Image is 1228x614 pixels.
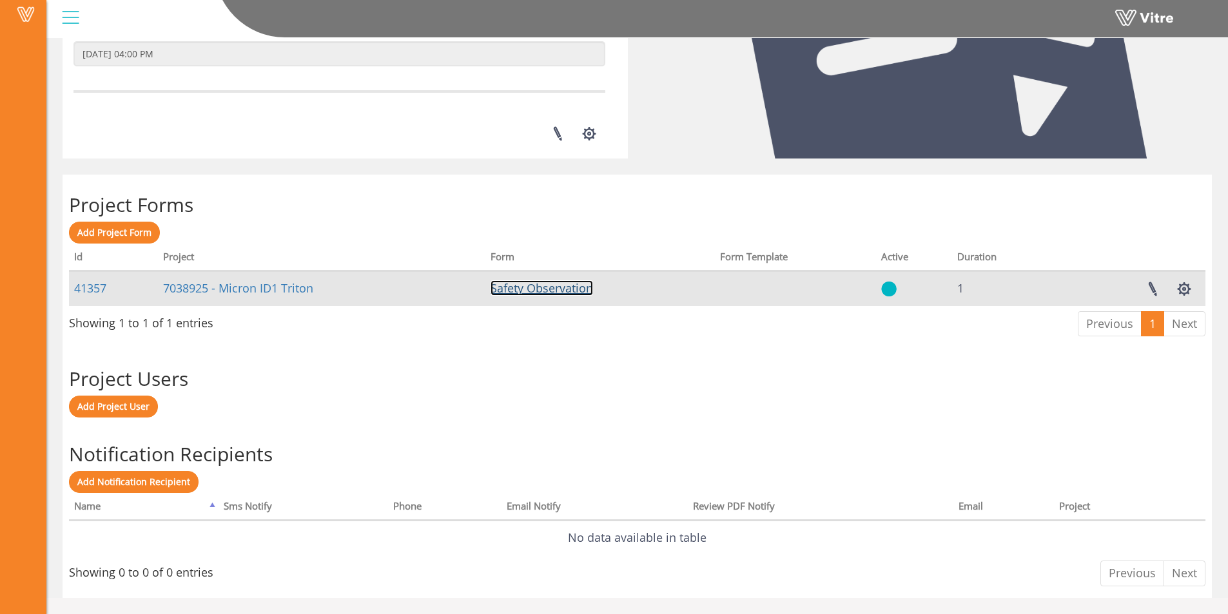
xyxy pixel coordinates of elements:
[881,281,897,297] img: yes
[69,559,213,581] div: Showing 0 to 0 of 0 entries
[69,247,158,271] th: Id
[69,443,1205,465] h2: Notification Recipients
[69,396,158,417] a: Add Project User
[219,496,388,521] th: Sms Notify
[688,496,953,521] th: Review PDF Notify
[69,310,213,332] div: Showing 1 to 1 of 1 entries
[69,368,1205,389] h2: Project Users
[1164,561,1205,586] a: Next
[491,280,593,296] a: Safety Observation
[77,226,151,238] span: Add Project Form
[1054,496,1175,521] th: Project
[69,222,160,244] a: Add Project Form
[876,247,952,271] th: Active
[163,280,313,296] a: 7038925 - Micron ID1 Triton
[953,496,1055,521] th: Email
[74,280,106,296] a: 41357
[952,271,1055,306] td: 1
[388,496,502,521] th: Phone
[77,400,150,412] span: Add Project User
[1078,311,1142,337] a: Previous
[952,247,1055,271] th: Duration
[1141,311,1164,337] a: 1
[715,247,876,271] th: Form Template
[1100,561,1164,586] a: Previous
[69,194,1205,215] h2: Project Forms
[1164,311,1205,337] a: Next
[485,247,715,271] th: Form
[158,247,485,271] th: Project
[69,496,219,521] th: Name: activate to sort column descending
[69,471,199,493] a: Add Notification Recipient
[77,475,190,488] span: Add Notification Recipient
[69,521,1205,555] td: No data available in table
[502,496,688,521] th: Email Notify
